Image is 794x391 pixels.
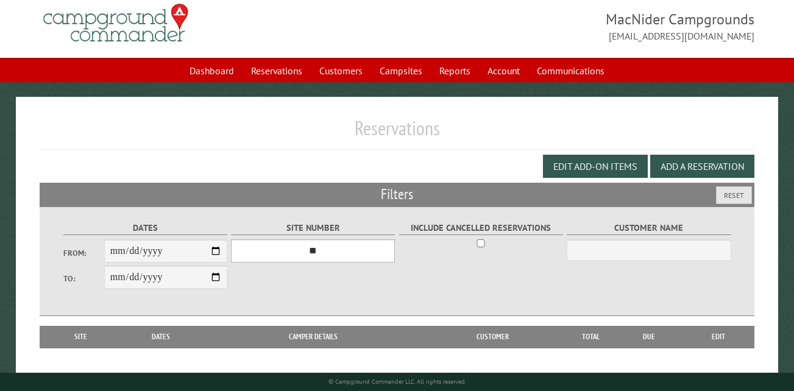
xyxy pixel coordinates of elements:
h2: Filters [40,183,754,206]
label: Dates [63,221,227,235]
small: © Campground Commander LLC. All rights reserved. [328,378,466,386]
a: Account [480,59,527,82]
button: Add a Reservation [650,155,754,178]
label: To: [63,273,104,284]
a: Reservations [244,59,310,82]
a: Dashboard [182,59,241,82]
a: Campsites [372,59,430,82]
th: Total [567,326,615,348]
span: MacNider Campgrounds [EMAIL_ADDRESS][DOMAIN_NAME] [397,9,754,43]
th: Customer [419,326,567,348]
th: Edit [682,326,754,348]
label: Customer Name [567,221,731,235]
th: Dates [115,326,207,348]
label: Site Number [231,221,395,235]
th: Camper Details [207,326,419,348]
label: From: [63,247,104,259]
th: Due [615,326,682,348]
button: Reset [716,186,752,204]
a: Communications [530,59,612,82]
a: Customers [312,59,370,82]
button: Edit Add-on Items [543,155,648,178]
th: Site [46,326,115,348]
a: Reports [432,59,478,82]
h1: Reservations [40,116,754,150]
label: Include Cancelled Reservations [399,221,563,235]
